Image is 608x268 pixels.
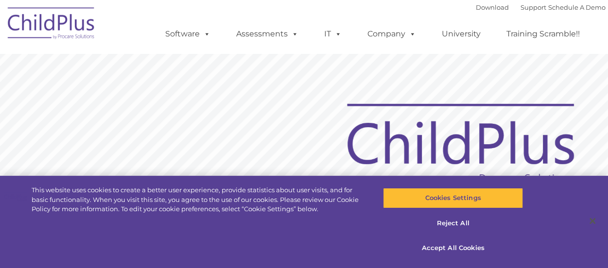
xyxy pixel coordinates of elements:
button: Accept All Cookies [383,238,523,258]
a: Company [358,24,426,44]
a: Download [476,3,509,11]
a: Support [521,3,546,11]
a: Assessments [226,24,308,44]
a: Training Scramble!! [497,24,590,44]
div: This website uses cookies to create a better user experience, provide statistics about user visit... [32,185,365,214]
button: Cookies Settings [383,188,523,208]
a: IT [314,24,351,44]
font: | [476,3,606,11]
a: University [432,24,490,44]
a: Schedule A Demo [548,3,606,11]
img: ChildPlus by Procare Solutions [3,0,100,49]
button: Close [582,210,603,232]
a: Software [156,24,220,44]
button: Reject All [383,213,523,234]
